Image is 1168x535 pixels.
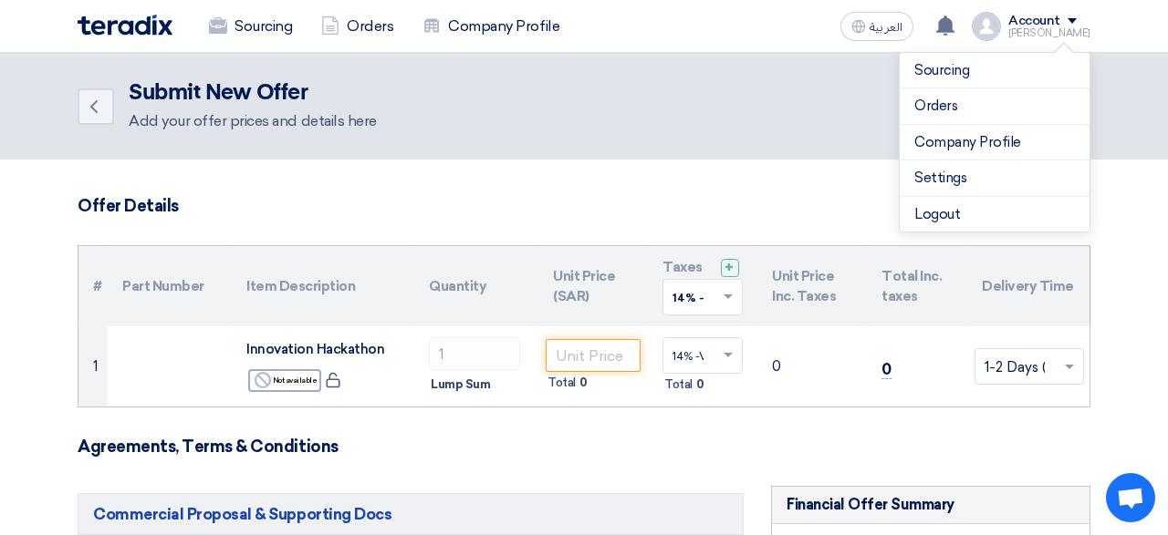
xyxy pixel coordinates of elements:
span: Lump Sum [431,376,490,394]
span: 0 [579,374,588,392]
h2: Submit New Offer [129,80,377,106]
th: # [78,246,108,326]
span: العربية [870,21,902,34]
input: Unit Price [546,339,641,372]
th: Part Number [108,246,232,326]
a: Settings [914,168,1075,189]
div: Financial Offer Summary [787,494,954,516]
th: Taxes [648,246,757,326]
button: العربية [840,12,913,41]
td: 0 [757,326,867,406]
th: Item Description [232,246,414,326]
h3: Offer Details [78,196,1090,216]
th: Unit Price (SAR) [538,246,648,326]
input: RFQ_STEP1.ITEMS.2.AMOUNT_TITLE [429,337,520,370]
a: Company Profile [914,132,1075,153]
span: Total [664,376,693,394]
h3: Agreements, Terms & Conditions [78,437,1090,457]
a: Company Profile [408,6,574,46]
a: Open chat [1106,473,1155,522]
a: Sourcing [914,60,1075,81]
img: Teradix logo [78,15,172,36]
div: Account [1008,14,1060,29]
h5: Commercial Proposal & Supporting Docs [78,493,744,535]
div: Not available [248,369,321,392]
span: 0 [696,376,704,394]
th: Total Inc. taxes [867,246,967,326]
a: Sourcing [194,6,307,46]
span: Innovation Hackathon [246,341,384,357]
th: Unit Price Inc. Taxes [757,246,867,326]
li: Logout [900,197,1090,232]
div: [PERSON_NAME] [1008,28,1090,38]
div: Add your offer prices and details here [129,110,377,132]
a: Orders [307,6,408,46]
img: profile_test.png [972,12,1001,41]
a: Orders [914,96,1075,117]
th: Delivery Time [967,246,1091,326]
span: Total [547,374,576,392]
th: Quantity [414,246,538,326]
ng-select: VAT [662,337,743,374]
span: 0 [881,360,892,379]
span: + [725,259,734,276]
td: 1 [78,326,108,406]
